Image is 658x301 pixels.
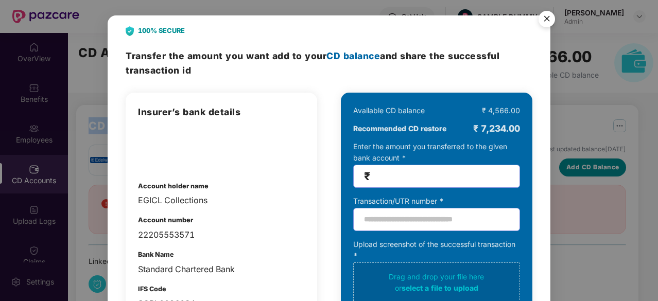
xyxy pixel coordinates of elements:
b: Recommended CD restore [353,123,446,134]
div: Available CD balance [353,105,425,116]
span: select a file to upload [402,284,478,292]
b: 100% SECURE [138,26,185,36]
div: Enter the amount you transferred to the given bank account * [353,141,520,188]
h3: Insurer’s bank details [138,105,305,119]
div: EGICL Collections [138,194,305,207]
div: Standard Chartered Bank [138,263,305,276]
div: or [357,282,516,294]
img: svg+xml;base64,PHN2ZyB4bWxucz0iaHR0cDovL3d3dy53My5vcmcvMjAwMC9zdmciIHdpZHRoPSIyNCIgaGVpZ2h0PSIyOC... [126,26,134,36]
span: ₹ [364,170,370,182]
span: CD balance [326,50,380,61]
b: IFS Code [138,285,166,293]
button: Close [532,6,560,33]
b: Account holder name [138,182,209,190]
div: 22205553571 [138,228,305,241]
b: Account number [138,216,193,224]
span: you want add to your [226,50,380,61]
img: svg+xml;base64,PHN2ZyB4bWxucz0iaHR0cDovL3d3dy53My5vcmcvMjAwMC9zdmciIHdpZHRoPSI1NiIgaGVpZ2h0PSI1Ni... [532,6,561,35]
div: Transaction/UTR number * [353,196,520,207]
b: Bank Name [138,251,174,258]
div: ₹ 4,566.00 [482,105,520,116]
img: admin-overview [138,130,192,166]
div: ₹ 7,234.00 [473,121,520,136]
h3: Transfer the amount and share the successful transaction id [126,49,532,77]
